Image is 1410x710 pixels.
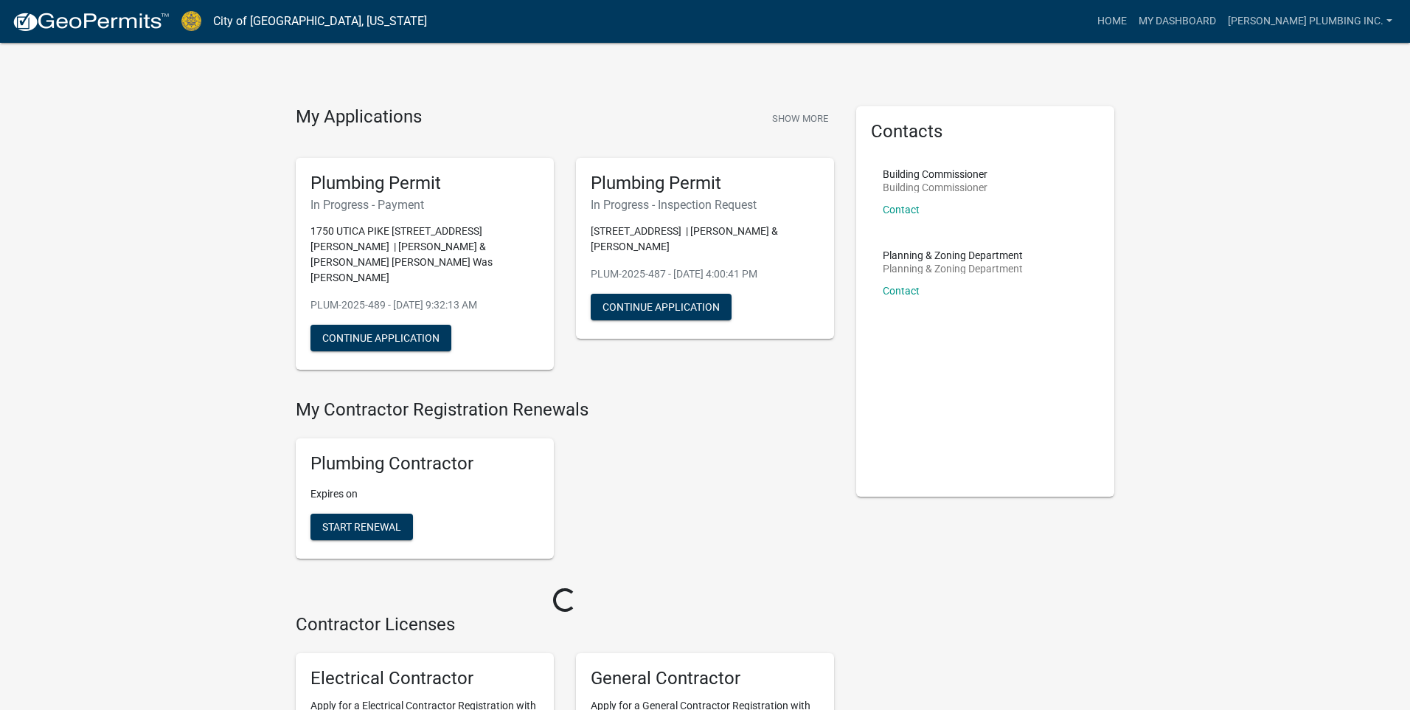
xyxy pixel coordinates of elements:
button: Start Renewal [310,514,413,540]
h5: Electrical Contractor [310,668,539,689]
p: PLUM-2025-487 - [DATE] 4:00:41 PM [591,266,819,282]
a: Contact [883,204,920,216]
h4: My Applications [296,106,422,128]
p: Building Commissioner [883,169,987,179]
p: PLUM-2025-489 - [DATE] 9:32:13 AM [310,297,539,313]
a: My Dashboard [1133,7,1222,35]
a: City of [GEOGRAPHIC_DATA], [US_STATE] [213,9,427,34]
button: Continue Application [591,294,732,320]
a: Home [1091,7,1133,35]
span: Start Renewal [322,521,401,533]
h5: Plumbing Contractor [310,453,539,475]
h5: Contacts [871,121,1100,142]
button: Show More [766,106,834,131]
button: Continue Application [310,325,451,351]
p: Planning & Zoning Department [883,263,1023,274]
img: City of Jeffersonville, Indiana [181,11,201,31]
h4: My Contractor Registration Renewals [296,399,834,421]
p: [STREET_ADDRESS] | [PERSON_NAME] & [PERSON_NAME] [591,224,819,255]
h5: General Contractor [591,668,819,689]
h4: Contractor Licenses [296,614,834,635]
wm-registration-list-section: My Contractor Registration Renewals [296,399,834,571]
a: [PERSON_NAME] Plumbing inc. [1222,7,1398,35]
h6: In Progress - Payment [310,198,539,212]
h5: Plumbing Permit [310,173,539,194]
p: 1750 UTICA PIKE [STREET_ADDRESS][PERSON_NAME] | [PERSON_NAME] & [PERSON_NAME] [PERSON_NAME] Was [... [310,224,539,286]
p: Expires on [310,486,539,502]
h5: Plumbing Permit [591,173,819,194]
a: Contact [883,285,920,297]
h6: In Progress - Inspection Request [591,198,819,212]
p: Building Commissioner [883,182,987,193]
p: Planning & Zoning Department [883,250,1023,261]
